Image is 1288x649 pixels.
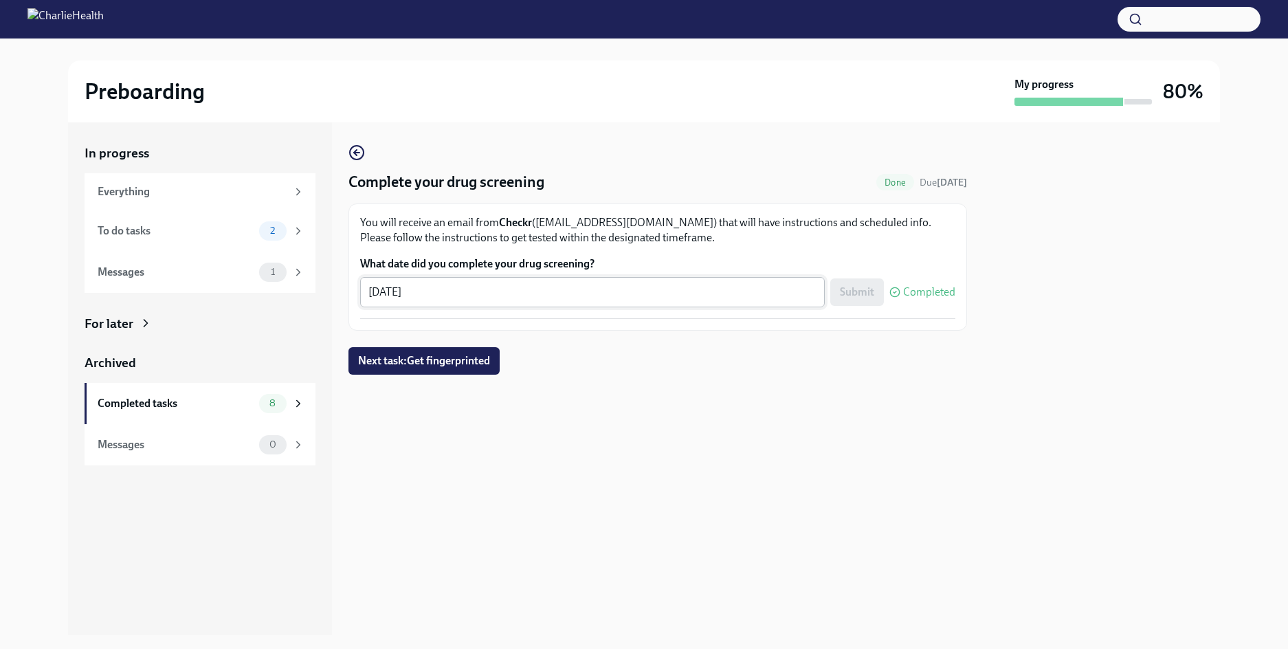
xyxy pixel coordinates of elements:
[360,215,955,245] p: You will receive an email from ([EMAIL_ADDRESS][DOMAIN_NAME]) that will have instructions and sch...
[499,216,532,229] strong: Checkr
[876,177,914,188] span: Done
[85,144,315,162] a: In progress
[85,383,315,424] a: Completed tasks8
[85,173,315,210] a: Everything
[1163,79,1203,104] h3: 80%
[920,177,967,188] span: Due
[261,398,284,408] span: 8
[1014,77,1074,92] strong: My progress
[85,315,315,333] a: For later
[85,78,205,105] h2: Preboarding
[263,267,283,277] span: 1
[85,354,315,372] a: Archived
[98,184,287,199] div: Everything
[261,439,285,450] span: 0
[937,177,967,188] strong: [DATE]
[262,225,283,236] span: 2
[27,8,104,30] img: CharlieHealth
[98,223,254,239] div: To do tasks
[85,424,315,465] a: Messages0
[85,252,315,293] a: Messages1
[98,437,254,452] div: Messages
[903,287,955,298] span: Completed
[920,176,967,189] span: September 15th, 2025 09:00
[348,172,544,192] h4: Complete your drug screening
[360,256,955,272] label: What date did you complete your drug screening?
[348,347,500,375] button: Next task:Get fingerprinted
[98,396,254,411] div: Completed tasks
[368,284,817,300] textarea: [DATE]
[85,210,315,252] a: To do tasks2
[358,354,490,368] span: Next task : Get fingerprinted
[85,315,133,333] div: For later
[98,265,254,280] div: Messages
